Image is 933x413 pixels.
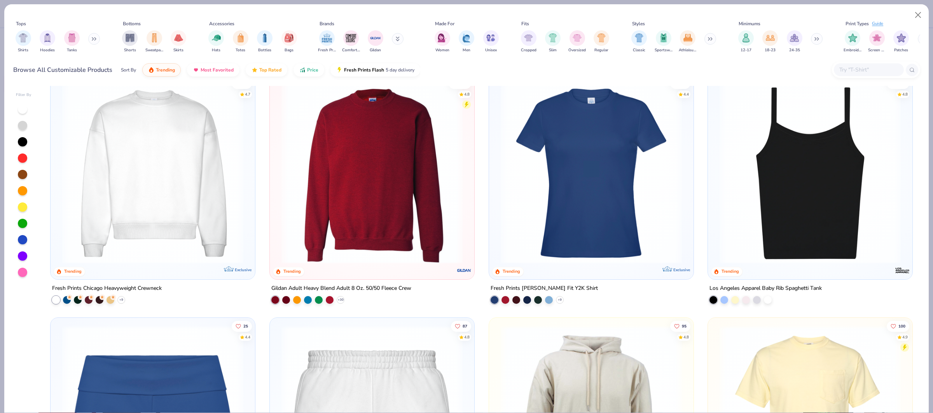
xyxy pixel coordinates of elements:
[193,67,199,73] img: most_fav.gif
[150,33,159,42] img: Sweatpants Image
[171,30,186,53] div: filter for Skirts
[260,33,269,42] img: Bottles Image
[459,30,474,53] div: filter for Men
[655,47,673,53] span: Sportswear
[868,30,886,53] button: filter button
[594,47,608,53] span: Regular
[145,30,163,53] div: filter for Sweatpants
[872,33,881,42] img: Screen Print Image
[762,30,778,53] button: filter button
[16,30,31,53] div: filter for Shirts
[632,20,645,27] div: Styles
[122,30,138,53] button: filter button
[459,30,474,53] button: filter button
[765,47,776,53] span: 18-23
[655,30,673,53] div: filter for Sportswear
[336,67,342,73] img: flash.gif
[233,30,248,53] div: filter for Totes
[762,30,778,53] div: filter for 18-23
[320,20,334,27] div: Brands
[124,47,136,53] span: Shorts
[844,47,861,53] span: Embroidery
[549,47,557,53] span: Slim
[236,33,245,42] img: Totes Image
[123,20,141,27] div: Bottoms
[208,30,224,53] div: filter for Hats
[633,47,645,53] span: Classic
[370,47,381,53] span: Gildan
[846,20,869,27] div: Print Types
[438,33,447,42] img: Women Image
[573,33,582,42] img: Oversized Image
[145,47,163,53] span: Sweatpants
[844,30,861,53] div: filter for Embroidery
[252,67,258,73] img: TopRated.gif
[483,30,499,53] div: filter for Unisex
[67,47,77,53] span: Tanks
[208,30,224,53] button: filter button
[345,32,357,44] img: Comfort Colors Image
[281,30,297,53] div: filter for Bags
[789,47,800,53] span: 24-35
[236,47,245,53] span: Totes
[848,33,857,42] img: Embroidery Image
[187,63,239,77] button: Most Favorited
[212,47,220,53] span: Hats
[342,30,360,53] button: filter button
[148,67,154,73] img: trending.gif
[344,67,384,73] span: Fresh Prints Flash
[318,30,336,53] button: filter button
[16,30,31,53] button: filter button
[545,30,561,53] div: filter for Slim
[173,47,183,53] span: Skirts
[259,67,281,73] span: Top Rated
[64,30,80,53] button: filter button
[307,67,318,73] span: Price
[201,67,234,73] span: Most Favorited
[463,47,470,53] span: Men
[741,47,751,53] span: 12-17
[435,20,454,27] div: Made For
[655,30,673,53] button: filter button
[486,33,495,42] img: Unisex Image
[635,33,644,42] img: Classic Image
[568,47,586,53] span: Oversized
[40,30,55,53] div: filter for Hoodies
[435,30,450,53] div: filter for Women
[893,30,909,53] div: filter for Patches
[174,33,183,42] img: Skirts Image
[43,33,52,42] img: Hoodies Image
[318,47,336,53] span: Fresh Prints
[64,30,80,53] div: filter for Tanks
[594,30,609,53] div: filter for Regular
[281,30,297,53] button: filter button
[462,33,471,42] img: Men Image
[894,47,908,53] span: Patches
[597,33,606,42] img: Regular Image
[40,47,55,53] span: Hoodies
[766,33,775,42] img: 18-23 Image
[485,47,497,53] span: Unisex
[258,47,271,53] span: Bottles
[739,20,760,27] div: Minimums
[285,47,294,53] span: Bags
[257,30,273,53] button: filter button
[145,30,163,53] button: filter button
[368,30,383,53] button: filter button
[659,33,668,42] img: Sportswear Image
[868,47,886,53] span: Screen Print
[370,32,381,44] img: Gildan Image
[742,33,750,42] img: 12-17 Image
[483,30,499,53] button: filter button
[893,30,909,53] button: filter button
[631,30,647,53] button: filter button
[142,63,181,77] button: Trending
[568,30,586,53] div: filter for Oversized
[524,33,533,42] img: Cropped Image
[156,67,175,73] span: Trending
[568,30,586,53] button: filter button
[257,30,273,53] div: filter for Bottles
[68,33,76,42] img: Tanks Image
[839,65,898,74] input: Try "T-Shirt"
[321,32,333,44] img: Fresh Prints Image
